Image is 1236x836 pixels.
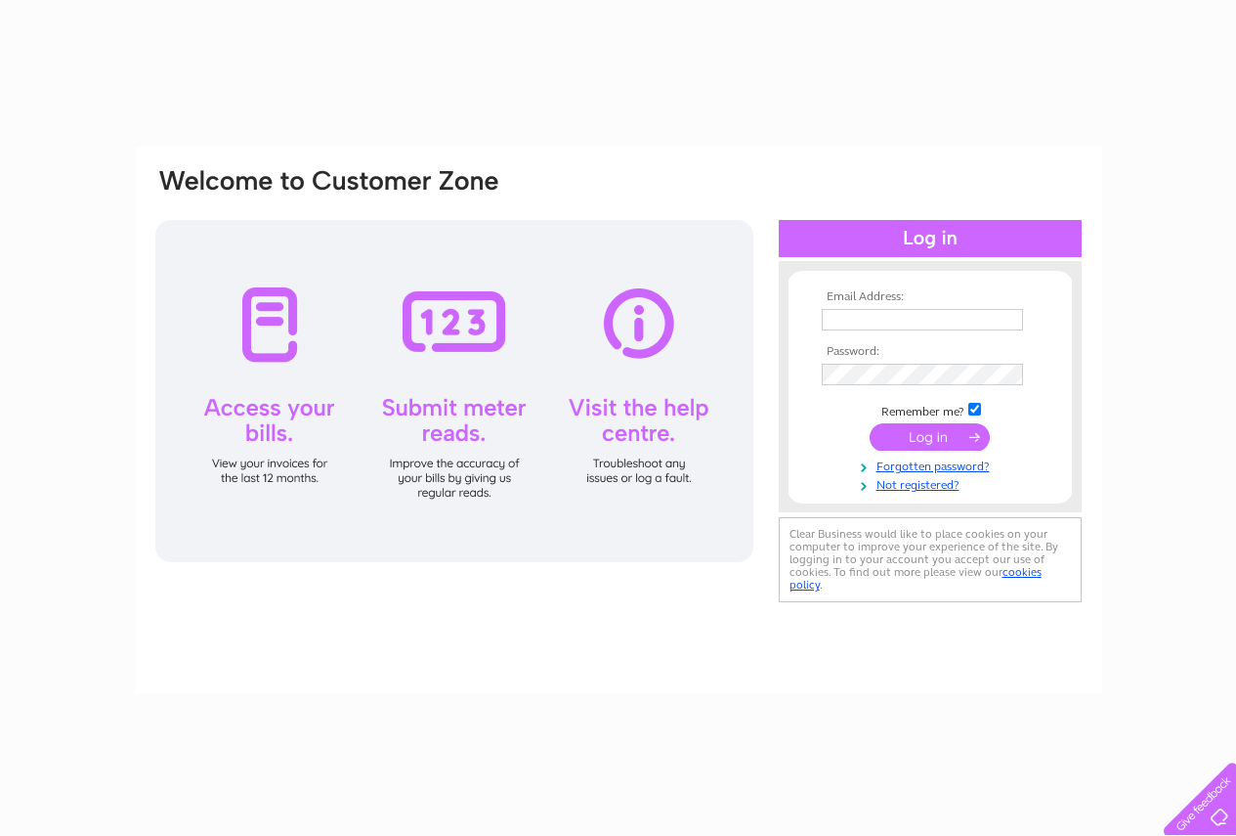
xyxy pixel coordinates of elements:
[779,517,1082,602] div: Clear Business would like to place cookies on your computer to improve your experience of the sit...
[822,474,1044,493] a: Not registered?
[822,456,1044,474] a: Forgotten password?
[817,400,1044,419] td: Remember me?
[789,565,1042,592] a: cookies policy
[870,423,990,451] input: Submit
[817,290,1044,304] th: Email Address:
[817,345,1044,359] th: Password:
